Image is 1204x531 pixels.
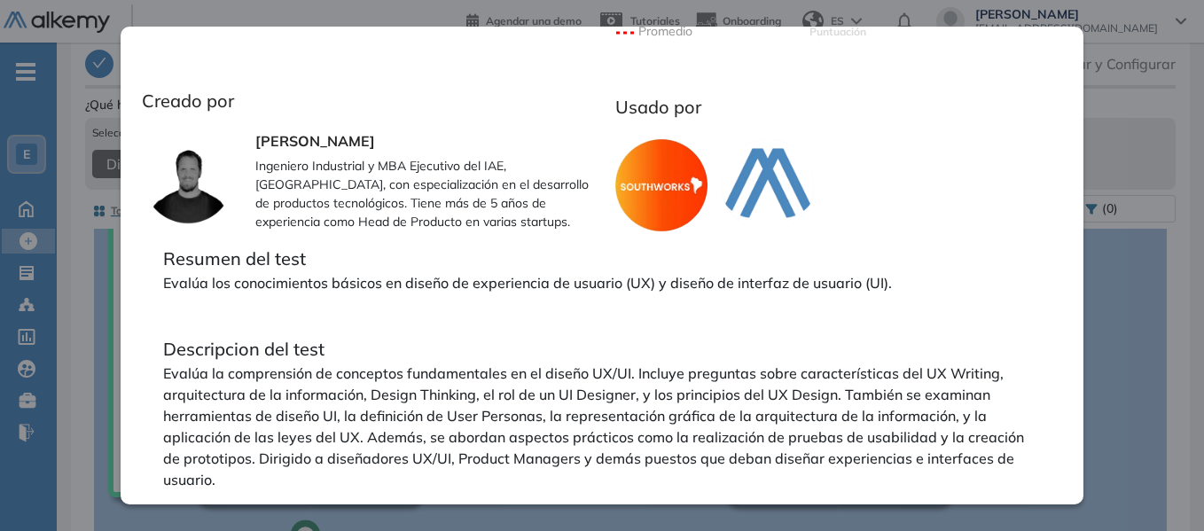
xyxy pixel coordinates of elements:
[163,272,1041,293] p: Evalúa los conocimientos básicos en diseño de experiencia de usuario (UX) y diseño de interfaz de...
[163,363,1041,490] p: Evalúa la comprensión de conceptos fundamentales en el diseño UX/UI. Incluye preguntas sobre cara...
[163,336,1041,363] p: Descripcion del test
[615,97,1049,118] h3: Usado por
[722,139,814,231] img: company-logo
[255,157,602,231] p: Ingeniero Industrial y MBA Ejecutivo del IAE, [GEOGRAPHIC_DATA], con especialización en el desarr...
[255,133,602,150] h3: [PERSON_NAME]
[163,246,1041,272] p: Resumen del test
[142,90,602,112] h3: Creado por
[615,139,708,231] img: company-logo
[142,133,234,225] img: author-avatar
